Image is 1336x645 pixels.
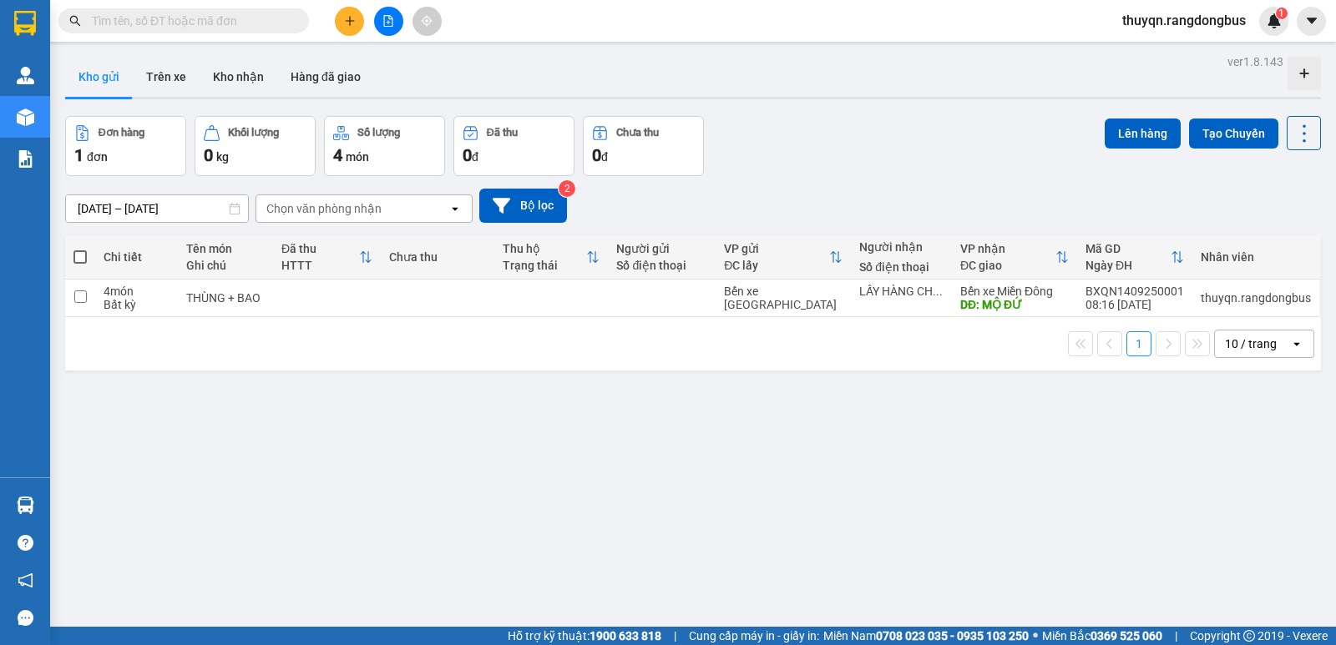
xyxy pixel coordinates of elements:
[281,259,359,272] div: HTTT
[724,259,829,272] div: ĐC lấy
[1175,627,1177,645] span: |
[1085,285,1184,298] div: BXQN1409250001
[1278,8,1284,19] span: 1
[472,150,478,164] span: đ
[503,242,586,255] div: Thu hộ
[195,116,316,176] button: Khối lượng0kg
[74,145,83,165] span: 1
[87,150,108,164] span: đơn
[104,285,170,298] div: 4 món
[876,629,1029,642] strong: 0708 023 035 - 0935 103 250
[503,259,586,272] div: Trạng thái
[487,127,518,139] div: Đã thu
[1304,13,1319,28] span: caret-down
[674,627,676,645] span: |
[18,535,33,551] span: question-circle
[859,240,944,254] div: Người nhận
[601,150,608,164] span: đ
[333,145,342,165] span: 4
[1227,53,1283,71] div: ver 1.8.143
[1225,335,1277,352] div: 10 / trang
[346,150,369,164] span: món
[724,285,843,311] div: Bến xe [GEOGRAPHIC_DATA]
[859,260,944,274] div: Số điện thoại
[616,259,707,272] div: Số điện thoại
[65,116,186,176] button: Đơn hàng1đơn
[65,57,133,97] button: Kho gửi
[1105,118,1181,149] button: Lên hàng
[616,127,659,139] div: Chưa thu
[17,67,34,84] img: warehouse-icon
[357,127,400,139] div: Số lượng
[1297,7,1326,36] button: caret-down
[1201,250,1311,264] div: Nhân viên
[204,145,213,165] span: 0
[1042,627,1162,645] span: Miền Bắc
[859,285,944,298] div: LẤY HÀNG CHÚ TẤN
[724,242,829,255] div: VP gửi
[421,15,433,27] span: aim
[716,235,851,280] th: Toggle SortBy
[463,145,472,165] span: 0
[1085,259,1171,272] div: Ngày ĐH
[453,116,574,176] button: Đã thu0đ
[1267,13,1282,28] img: icon-new-feature
[273,235,381,280] th: Toggle SortBy
[1085,298,1184,311] div: 08:16 [DATE]
[1077,235,1192,280] th: Toggle SortBy
[66,195,248,222] input: Select a date range.
[960,285,1069,298] div: Bến xe Miền Đông
[389,250,486,264] div: Chưa thu
[508,627,661,645] span: Hỗ trợ kỹ thuật:
[17,150,34,168] img: solution-icon
[1091,629,1162,642] strong: 0369 525 060
[277,57,374,97] button: Hàng đã giao
[18,572,33,588] span: notification
[494,235,608,280] th: Toggle SortBy
[960,259,1055,272] div: ĐC giao
[960,298,1069,311] div: DĐ: MỘ ĐỨ
[281,242,359,255] div: Đã thu
[69,15,81,27] span: search
[1290,337,1303,350] svg: open
[1109,10,1259,31] span: thuyqn.rangdongbus
[933,285,943,298] span: ...
[324,116,445,176] button: Số lượng4món
[99,127,144,139] div: Đơn hàng
[228,127,279,139] div: Khối lượng
[216,150,229,164] span: kg
[823,627,1029,645] span: Miền Nam
[960,242,1055,255] div: VP nhận
[344,15,356,27] span: plus
[18,610,33,626] span: message
[1085,242,1171,255] div: Mã GD
[448,202,462,215] svg: open
[133,57,200,97] button: Trên xe
[1243,630,1255,642] span: copyright
[1288,57,1321,90] div: Tạo kho hàng mới
[583,116,704,176] button: Chưa thu0đ
[559,180,575,197] sup: 2
[374,7,403,36] button: file-add
[412,7,442,36] button: aim
[592,145,601,165] span: 0
[1033,632,1038,639] span: ⚪️
[186,291,265,305] div: THÙNG + BAO
[14,11,36,36] img: logo-vxr
[104,298,170,311] div: Bất kỳ
[1201,291,1311,305] div: thuyqn.rangdongbus
[590,629,661,642] strong: 1900 633 818
[186,259,265,272] div: Ghi chú
[200,57,277,97] button: Kho nhận
[17,108,34,126] img: warehouse-icon
[186,242,265,255] div: Tên món
[1276,8,1288,19] sup: 1
[479,189,567,223] button: Bộ lọc
[1126,331,1151,356] button: 1
[952,235,1077,280] th: Toggle SortBy
[104,250,170,264] div: Chi tiết
[335,7,364,36] button: plus
[17,496,34,514] img: warehouse-icon
[1189,118,1278,149] button: Tạo Chuyến
[616,242,707,255] div: Người gửi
